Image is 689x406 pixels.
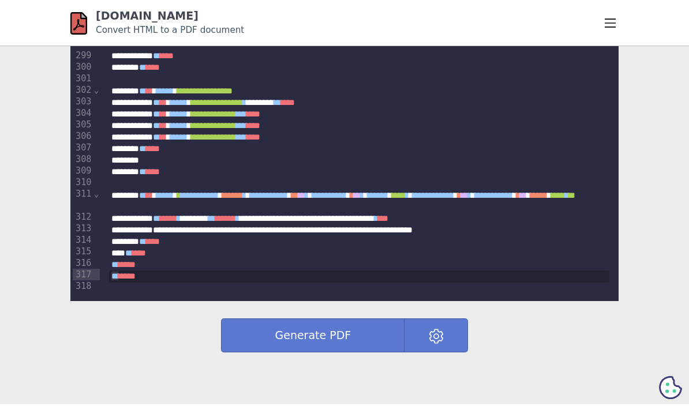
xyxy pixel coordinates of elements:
[73,223,93,234] div: 313
[73,257,93,269] div: 316
[70,10,87,36] img: html-pdf.net
[96,9,199,22] a: [DOMAIN_NAME]
[96,25,244,35] small: Convert HTML to a PDF document
[73,84,93,96] div: 302
[659,376,682,399] svg: Cookie Preferences
[73,107,93,119] div: 304
[73,142,93,153] div: 307
[73,211,93,223] div: 312
[73,130,93,142] div: 306
[73,73,93,84] div: 301
[73,119,93,130] div: 305
[73,280,93,292] div: 318
[73,246,93,257] div: 315
[73,153,93,165] div: 308
[73,96,93,107] div: 303
[93,189,99,199] span: Fold line
[73,165,93,176] div: 309
[73,61,93,73] div: 300
[73,234,93,246] div: 314
[73,176,93,188] div: 310
[221,318,405,352] button: Generate PDF
[73,269,93,280] div: 317
[93,85,99,95] span: Fold line
[73,50,93,61] div: 299
[73,188,93,211] div: 311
